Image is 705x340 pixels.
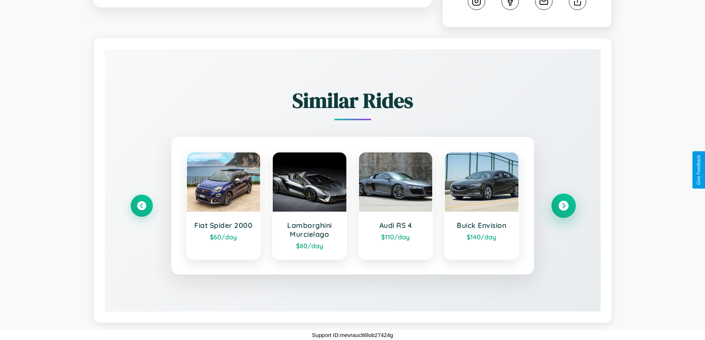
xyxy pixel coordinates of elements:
a: Buick Envision$140/day [444,152,519,260]
a: Fiat Spider 2000$60/day [186,152,261,260]
a: Lamborghini Murcielago$80/day [272,152,347,260]
div: $ 80 /day [280,242,339,250]
div: Give Feedback [696,155,701,185]
h3: Audi RS 4 [366,221,425,230]
div: $ 110 /day [366,233,425,241]
h3: Fiat Spider 2000 [194,221,253,230]
a: Audi RS 4$110/day [358,152,433,260]
h3: Buick Envision [452,221,511,230]
h2: Similar Rides [131,86,575,115]
div: $ 140 /day [452,233,511,241]
div: $ 60 /day [194,233,253,241]
h3: Lamborghini Murcielago [280,221,339,239]
p: Support ID: mevrauclt6lob27424g [312,330,393,340]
